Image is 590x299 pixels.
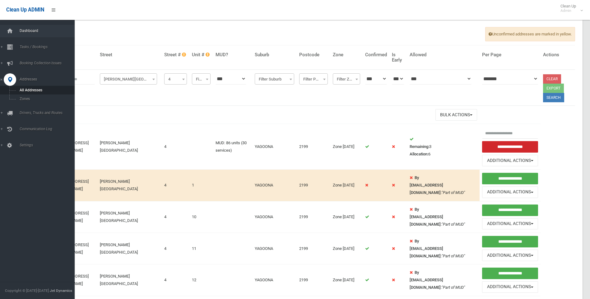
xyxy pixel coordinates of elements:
button: Additional Actions [482,250,538,261]
strong: Jet Dynamics [50,288,72,293]
td: YAGOONA [252,201,297,233]
button: Bulk Actions [435,109,477,121]
td: 4 [162,201,189,233]
em: "Part of MUD" [442,254,465,258]
h4: Postcode [299,52,328,57]
td: 4 [162,233,189,264]
td: 3 6 [407,124,480,170]
span: Filter Suburb [256,75,293,84]
button: Additional Actions [482,218,538,230]
h4: Allowed [410,52,477,57]
td: YAGOONA [252,264,297,296]
h4: Confirmed [365,52,387,57]
span: Clean Up ADMIN [6,7,44,13]
h4: Zone [333,52,360,57]
span: Filter Unit # [192,73,210,85]
h4: MUD? [216,52,250,57]
span: Filter Postcode [299,73,328,85]
span: Addresses [18,77,79,81]
h4: Unit # [192,52,210,57]
strong: Allocation: [410,152,428,156]
span: 4 [166,75,185,84]
span: Dashboard [18,29,79,33]
td: MUD: 86 units (30 services) [213,124,252,170]
td: YAGOONA [252,124,297,170]
button: Search [543,93,564,102]
td: YAGOONA [252,170,297,201]
td: Zone [DATE] [330,201,363,233]
strong: By [EMAIL_ADDRESS][DOMAIN_NAME] [410,175,443,195]
span: Settings [18,143,79,147]
span: Tasks / Bookings [18,45,79,49]
span: Wilkins Street (YAGOONA) [100,73,157,85]
h4: Is Early [392,52,405,62]
td: [PERSON_NAME][GEOGRAPHIC_DATA] [97,264,162,296]
td: Zone [DATE] [330,233,363,264]
small: Admin [560,8,576,13]
span: Wilkins Street (YAGOONA) [101,75,156,84]
td: : [407,233,480,264]
span: Communication Log [18,127,79,131]
h4: Suburb [255,52,295,57]
td: YAGOONA [252,233,297,264]
span: Filter Unit # [193,75,209,84]
td: : [407,264,480,296]
td: Zone [DATE] [330,264,363,296]
td: 4 [162,124,189,170]
td: 2199 [297,170,330,201]
span: Zones [18,97,74,101]
a: Clear [543,74,561,84]
td: 2199 [297,233,330,264]
span: Clean Up [557,4,582,13]
td: Zone [DATE] [330,170,363,201]
h4: Actions [543,52,573,57]
td: 12 [189,264,213,296]
span: Filter Zone [334,75,359,84]
span: All Addresses [18,88,74,92]
em: "Part of MUD" [442,190,465,195]
button: Additional Actions [482,186,538,198]
td: [PERSON_NAME][GEOGRAPHIC_DATA] [97,124,162,170]
span: Booking Collection Issues [18,61,79,65]
td: 2199 [297,264,330,296]
td: 4 [162,170,189,201]
button: Additional Actions [482,281,538,293]
td: 2199 [297,124,330,170]
td: Zone [DATE] [330,124,363,170]
span: Drivers, Trucks and Routes [18,111,79,115]
span: Filter Suburb [255,73,295,85]
strong: By [EMAIL_ADDRESS][DOMAIN_NAME] [410,239,443,258]
strong: By [EMAIL_ADDRESS][DOMAIN_NAME] [410,270,443,290]
em: "Part of MUD" [442,285,465,290]
h4: Street # [164,52,187,57]
strong: By [EMAIL_ADDRESS][DOMAIN_NAME] [410,207,443,227]
span: Unconfirmed addresses are marked in yellow. [485,27,575,41]
td: [PERSON_NAME][GEOGRAPHIC_DATA] [97,170,162,201]
span: Filter Zone [333,73,360,85]
button: Additional Actions [482,155,538,166]
td: 1 [189,170,213,201]
td: : [407,170,480,201]
td: 4 [162,264,189,296]
td: 10 [189,201,213,233]
em: "Part of MUD" [442,222,465,227]
td: [PERSON_NAME][GEOGRAPHIC_DATA] [97,201,162,233]
td: [PERSON_NAME][GEOGRAPHIC_DATA] [97,233,162,264]
button: Export [543,84,564,93]
td: 2199 [297,201,330,233]
h4: Street [100,52,159,57]
td: : [407,201,480,233]
h4: Per Page [482,52,538,57]
strong: Remaining: [410,144,429,149]
span: Copyright © [DATE]-[DATE] [5,288,49,293]
span: Filter Postcode [301,75,326,84]
span: 4 [164,73,187,85]
td: 11 [189,233,213,264]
